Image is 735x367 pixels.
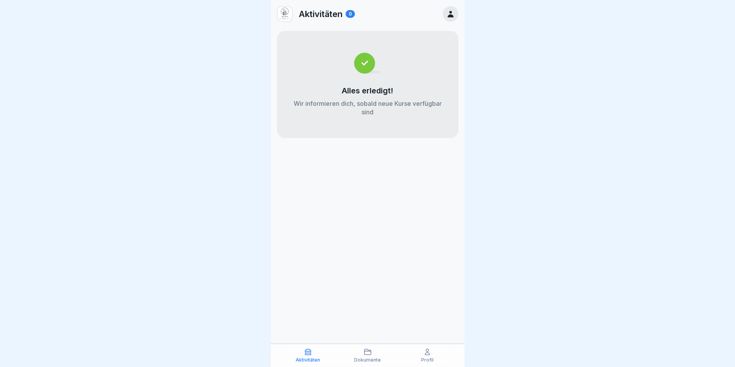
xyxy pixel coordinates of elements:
[354,357,381,363] p: Dokumente
[342,86,393,95] p: Alles erledigt!
[354,53,381,74] img: completed.svg
[299,9,343,19] p: Aktivitäten
[346,10,355,18] div: 0
[296,357,320,363] p: Aktivitäten
[293,99,443,116] p: Wir informieren dich, sobald neue Kurse verfügbar sind
[277,7,292,21] img: icdagxxof0hh1s6lrtp4d4vr.png
[421,357,434,363] p: Profil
